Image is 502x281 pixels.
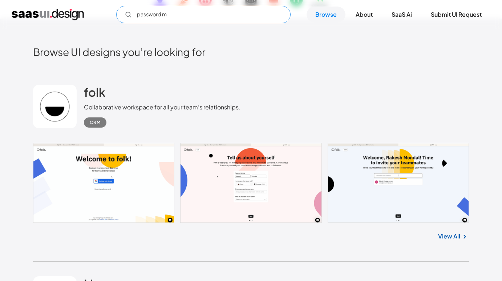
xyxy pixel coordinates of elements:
a: SaaS Ai [383,7,421,23]
input: Search UI designs you're looking for... [116,6,291,23]
div: Collaborative workspace for all your team’s relationships. [84,103,240,112]
div: CRM [90,118,101,127]
a: View All [438,232,460,241]
h2: folk [84,85,105,99]
a: About [347,7,381,23]
a: folk [84,85,105,103]
a: home [12,9,84,20]
form: Email Form [116,6,291,23]
a: Browse [307,7,345,23]
a: Submit UI Request [422,7,490,23]
h2: Browse UI designs you’re looking for [33,45,469,58]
